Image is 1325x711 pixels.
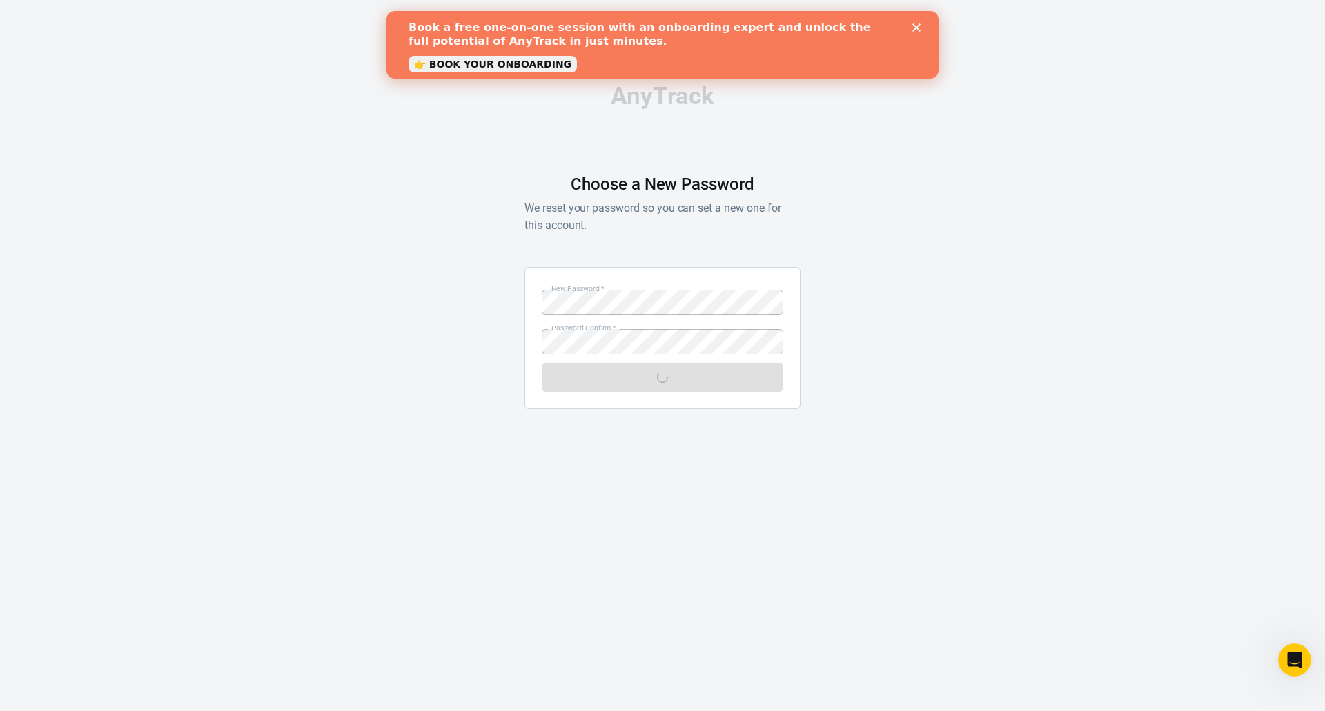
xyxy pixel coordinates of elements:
[571,174,754,194] h1: Choose a New Password
[386,11,939,79] iframe: Intercom live chat banner
[551,283,605,294] label: New Password
[526,12,540,21] div: Close
[551,323,616,333] label: Password Confirm
[524,199,801,234] p: We reset your password so you can set a new one for this account.
[1278,643,1311,677] iframe: Intercom live chat
[524,84,801,108] div: AnyTrack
